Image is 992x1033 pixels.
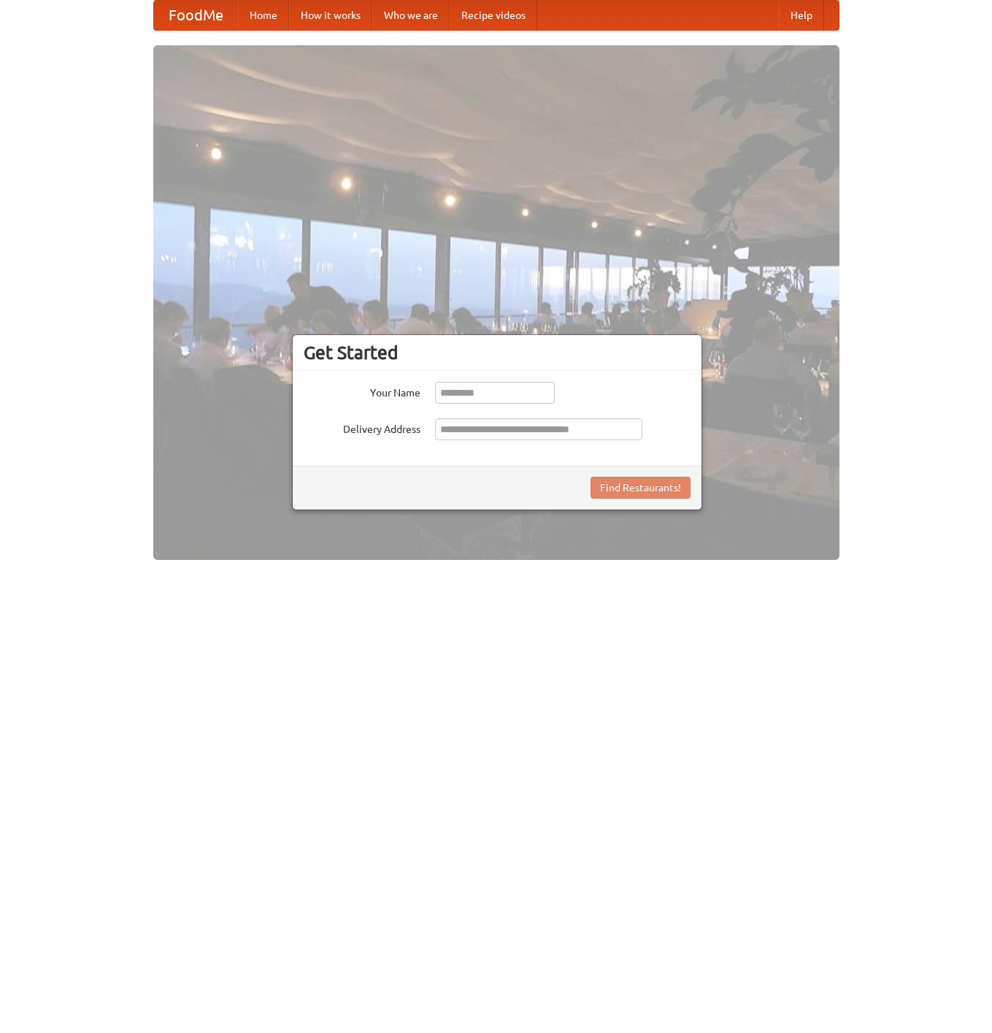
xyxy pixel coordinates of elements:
[450,1,537,30] a: Recipe videos
[304,342,691,364] h3: Get Started
[372,1,450,30] a: Who we are
[238,1,289,30] a: Home
[779,1,824,30] a: Help
[591,477,691,499] button: Find Restaurants!
[304,382,420,400] label: Your Name
[154,1,238,30] a: FoodMe
[304,418,420,437] label: Delivery Address
[289,1,372,30] a: How it works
